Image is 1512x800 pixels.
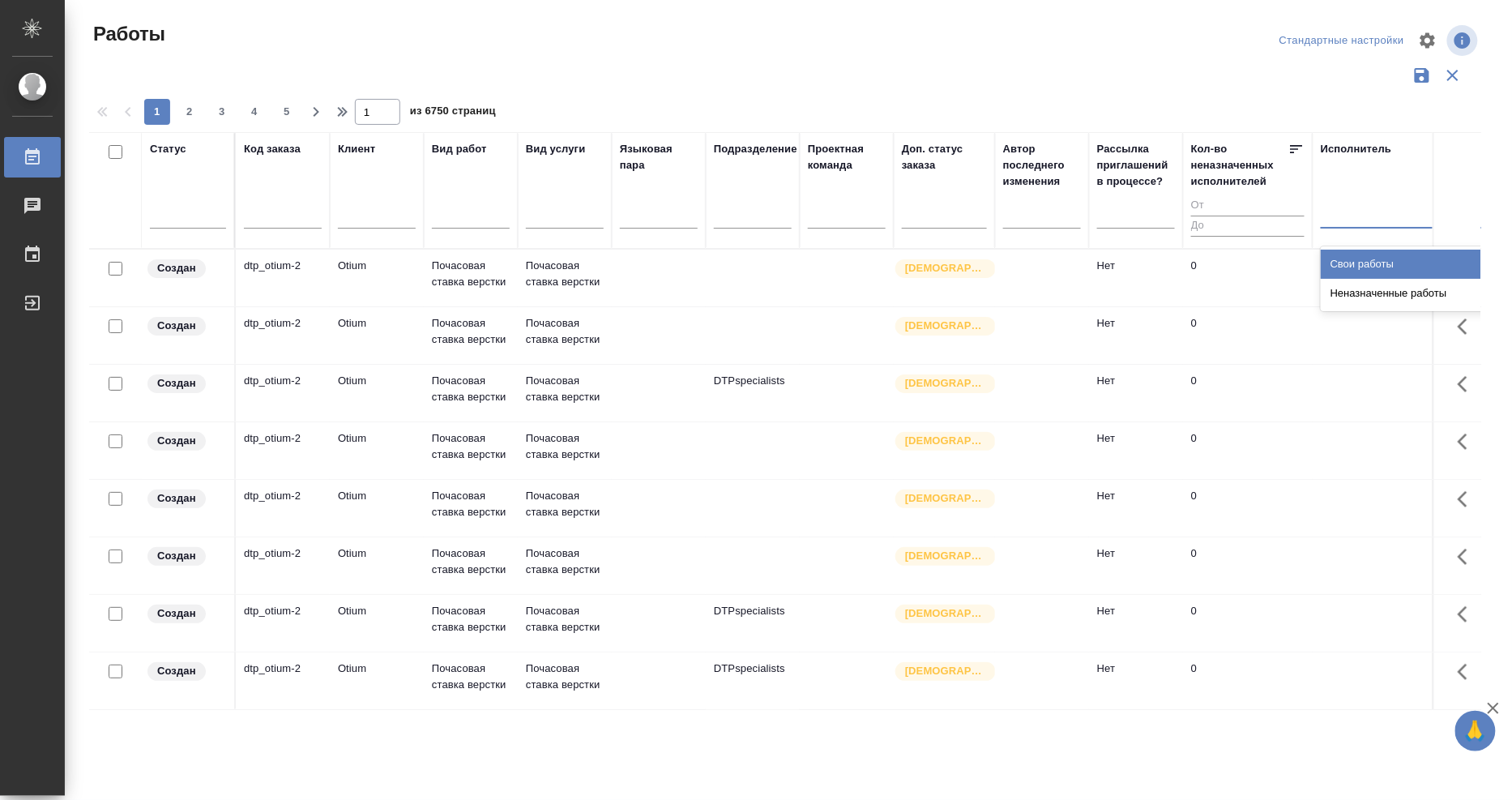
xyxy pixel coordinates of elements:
p: Почасовая ставка верстки [526,545,604,578]
div: Вид услуги [526,141,586,157]
div: Заказ еще не согласован с клиентом, искать исполнителей рано [146,488,226,510]
p: Оtium [338,315,416,332]
div: Вид работ [432,141,487,157]
p: Создан [157,490,196,507]
button: Здесь прячутся важные кнопки [1448,422,1487,461]
div: split button [1275,28,1408,53]
p: Почасовая ставка верстки [526,258,604,290]
span: 5 [274,104,300,120]
span: 2 [177,104,203,120]
button: Здесь прячутся важные кнопки [1448,595,1487,634]
div: Подразделение [714,141,797,157]
div: Заказ еще не согласован с клиентом, искать исполнителей рано [146,258,226,280]
button: Здесь прячутся важные кнопки [1448,652,1487,691]
td: Нет [1089,480,1183,537]
p: Создан [157,663,196,679]
p: Почасовая ставка верстки [432,661,510,693]
button: Здесь прячутся важные кнопки [1448,307,1487,346]
td: Нет [1089,365,1183,421]
p: Почасовая ставка верстки [526,315,604,348]
p: Почасовая ставка верстки [432,603,510,635]
span: Посмотреть информацию [1447,25,1481,56]
p: Почасовая ставка верстки [526,661,604,693]
div: Код заказа [244,141,301,157]
p: Оtium [338,603,416,619]
div: Проектная команда [808,141,886,173]
td: Нет [1089,250,1183,306]
p: Оtium [338,373,416,389]
p: Почасовая ставка верстки [432,315,510,348]
p: Почасовая ставка верстки [526,373,604,405]
div: Статус [150,141,186,157]
div: Рассылка приглашений в процессе? [1097,141,1175,190]
td: 0 [1183,595,1313,652]
p: Создан [157,260,196,276]
div: Заказ еще не согласован с клиентом, искать исполнителей рано [146,430,226,452]
button: 🙏 [1455,711,1496,751]
div: dtp_otium-2 [244,430,322,447]
p: Оtium [338,430,416,447]
div: dtp_otium-2 [244,603,322,619]
p: [DEMOGRAPHIC_DATA] [905,260,986,276]
p: [DEMOGRAPHIC_DATA] [905,548,986,564]
p: Оtium [338,488,416,504]
div: Кол-во неназначенных исполнителей [1191,141,1288,190]
td: 0 [1183,365,1313,421]
button: Сбросить фильтры [1437,60,1468,91]
p: Почасовая ставка верстки [432,488,510,520]
div: Заказ еще не согласован с клиентом, искать исполнителей рано [146,661,226,682]
td: DTPspecialists [706,595,800,652]
td: Нет [1089,595,1183,652]
div: dtp_otium-2 [244,661,322,677]
p: Почасовая ставка верстки [526,488,604,520]
p: Оtium [338,545,416,562]
button: 2 [177,99,203,125]
p: [DEMOGRAPHIC_DATA] [905,663,986,679]
span: 4 [241,104,267,120]
p: Создан [157,605,196,622]
div: dtp_otium-2 [244,488,322,504]
p: Почасовая ставка верстки [432,545,510,578]
div: dtp_otium-2 [244,315,322,332]
td: 0 [1183,537,1313,594]
td: 0 [1183,652,1313,709]
td: Нет [1089,422,1183,479]
p: [DEMOGRAPHIC_DATA] [905,375,986,391]
td: DTPspecialists [706,365,800,421]
span: из 6750 страниц [410,101,496,125]
p: Создан [157,318,196,334]
button: Здесь прячутся важные кнопки [1448,480,1487,519]
p: Почасовая ставка верстки [526,603,604,635]
div: Клиент [338,141,375,157]
p: [DEMOGRAPHIC_DATA] [905,490,986,507]
div: Заказ еще не согласован с клиентом, искать исполнителей рано [146,603,226,625]
div: dtp_otium-2 [244,373,322,389]
div: Языковая пара [620,141,698,173]
td: 0 [1183,307,1313,364]
button: Здесь прячутся важные кнопки [1448,537,1487,576]
p: [DEMOGRAPHIC_DATA] [905,318,986,334]
p: Оtium [338,258,416,274]
td: 0 [1183,480,1313,537]
button: Сохранить фильтры [1407,60,1437,91]
span: 🙏 [1462,714,1489,748]
div: Заказ еще не согласован с клиентом, искать исполнителей рано [146,373,226,395]
p: Почасовая ставка верстки [432,258,510,290]
div: Заказ еще не согласован с клиентом, искать исполнителей рано [146,545,226,567]
p: Создан [157,548,196,564]
td: Нет [1089,537,1183,594]
button: Здесь прячутся важные кнопки [1448,365,1487,404]
td: 0 [1183,250,1313,306]
p: Оtium [338,661,416,677]
p: Создан [157,375,196,391]
p: Создан [157,433,196,449]
div: dtp_otium-2 [244,258,322,274]
button: 3 [209,99,235,125]
button: 5 [274,99,300,125]
td: Прямая загрузка (шаблонные документы) [706,710,800,791]
input: От [1191,196,1305,216]
td: DTPspecialists [706,652,800,709]
div: Автор последнего изменения [1003,141,1081,190]
td: 0 [1183,422,1313,479]
input: До [1191,216,1305,236]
